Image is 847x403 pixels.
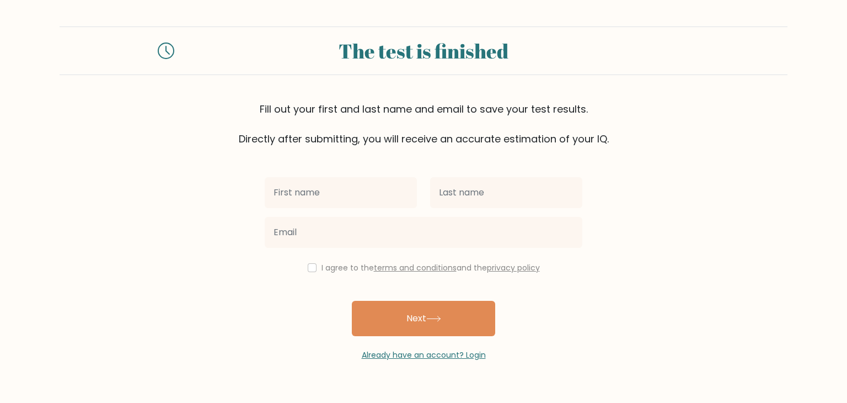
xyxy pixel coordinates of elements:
[265,217,582,248] input: Email
[487,262,540,273] a: privacy policy
[187,36,660,66] div: The test is finished
[362,349,486,360] a: Already have an account? Login
[374,262,457,273] a: terms and conditions
[265,177,417,208] input: First name
[352,301,495,336] button: Next
[60,102,787,146] div: Fill out your first and last name and email to save your test results. Directly after submitting,...
[430,177,582,208] input: Last name
[321,262,540,273] label: I agree to the and the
